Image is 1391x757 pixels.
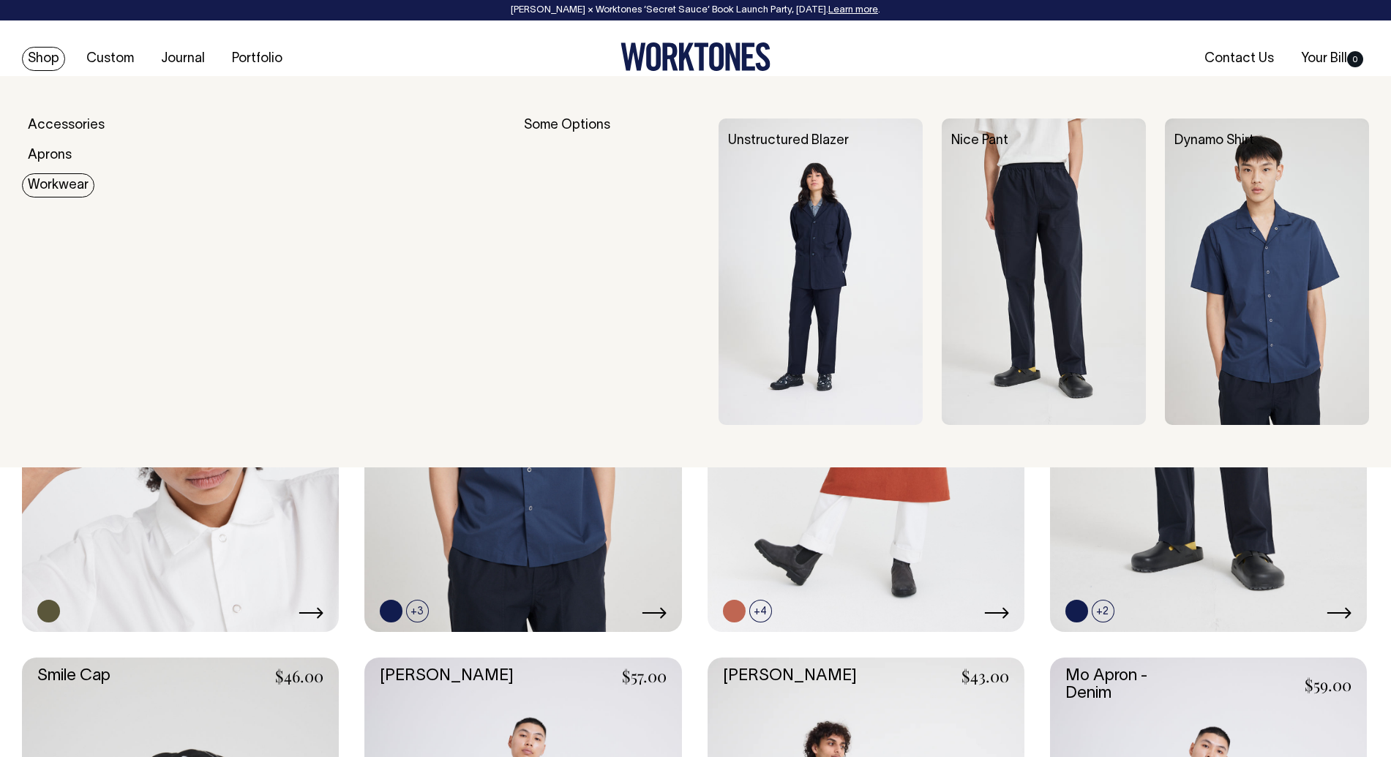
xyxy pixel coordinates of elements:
img: Unstructured Blazer [719,118,923,425]
span: +4 [749,600,772,622]
span: 0 [1347,51,1363,67]
img: Nice Pant [942,118,1146,425]
a: Aprons [22,143,78,167]
a: Dynamo Shirt [1174,135,1254,147]
div: Some Options [524,118,699,425]
a: Custom [80,47,140,71]
a: Your Bill0 [1295,47,1369,71]
a: Unstructured Blazer [728,135,849,147]
a: Journal [155,47,211,71]
a: Portfolio [226,47,288,71]
a: Shop [22,47,65,71]
a: Accessories [22,113,110,138]
div: [PERSON_NAME] × Worktones ‘Secret Sauce’ Book Launch Party, [DATE]. . [15,5,1376,15]
a: Workwear [22,173,94,197]
span: +2 [1092,600,1114,622]
a: Contact Us [1199,47,1280,71]
img: Dynamo Shirt [1165,118,1369,425]
a: Nice Pant [951,135,1008,147]
a: Learn more [828,6,878,15]
span: +3 [406,600,429,622]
